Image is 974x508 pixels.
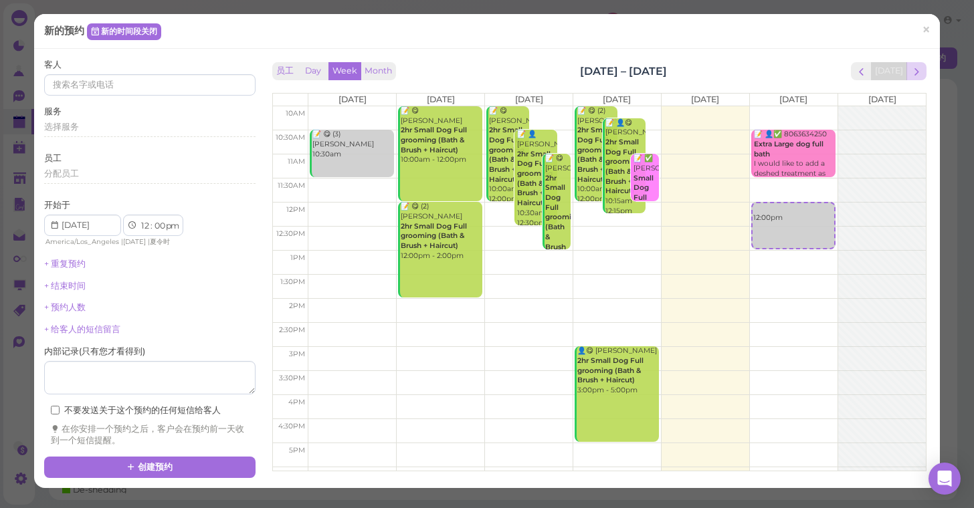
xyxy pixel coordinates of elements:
a: + 重复预约 [44,259,86,269]
span: 2:30pm [279,326,305,334]
span: 分配员工 [44,168,79,178]
span: 11am [288,157,305,166]
span: [DATE] [691,94,719,104]
div: 📝 😋 [PERSON_NAME] 11:00am - 1:00pm [545,154,571,301]
span: [DATE] [427,94,455,104]
a: + 结束时间 [44,281,86,291]
span: × [922,21,931,39]
span: [DATE] [123,237,146,246]
div: 📝 😋 (2) [PERSON_NAME] 12:00pm - 2:00pm [400,202,482,261]
span: 新的预约 [44,24,87,37]
span: 1:30pm [280,277,305,286]
span: 10:30am [276,133,305,142]
div: 在你安排一个预约之后，客户会在预约前一天收到一个短信提醒。 [51,423,249,447]
span: 夏令时 [150,237,170,246]
button: [DATE] [871,62,907,80]
b: Small Dog Full Bath (under 15 pounds) [634,174,663,241]
span: America/Los_Angeles [45,237,119,246]
span: [DATE] [779,94,807,104]
button: Month [361,62,396,80]
div: Open Intercom Messenger [929,463,961,495]
input: 不要发送关于这个预约的任何短信给客人 [51,406,60,414]
span: 选择服务 [44,122,79,132]
span: [DATE] [868,94,896,104]
span: 11:30am [278,181,305,190]
label: 客人 [44,59,62,71]
span: [DATE] [338,94,367,104]
span: 3pm [289,350,305,358]
b: 2hr Small Dog Full grooming (Bath & Brush + Haircut) [401,126,467,154]
span: 10am [286,109,305,118]
a: + 给客人的短信留言 [44,324,120,334]
div: 12:00pm [753,203,834,223]
button: next [906,62,927,80]
div: 📝 😋 [PERSON_NAME] 10:00am - 12:00pm [400,106,482,165]
span: 12pm [286,205,305,214]
b: 2hr Small Dog Full grooming (Bath & Brush + Haircut) [577,126,613,183]
span: 4pm [288,398,305,406]
span: 3:30pm [279,374,305,382]
div: 📝 ✅ [PERSON_NAME] 11:00am [633,154,659,252]
div: | | [44,236,193,248]
span: 1pm [290,253,305,262]
button: 员工 [272,62,298,80]
span: 5pm [289,446,305,455]
b: 2hr Small Dog Full grooming (Bath & Brush + Haircut) [489,126,524,183]
button: Day [297,62,329,80]
b: 2hr Small Dog Full grooming (Bath & Brush + Haircut) [545,174,581,271]
span: 4:30pm [278,422,305,430]
button: 创建预约 [44,457,256,478]
div: 📝 👤😋 [PERSON_NAME] 10:15am - 12:15pm [605,118,646,217]
label: 员工 [44,152,62,164]
div: 📝 😋 [PERSON_NAME] 10:00am - 12:00pm [488,106,529,205]
div: 📝 👤[PERSON_NAME] 10:30am - 12:30pm [516,130,557,228]
div: 📝 😋 (2) [PERSON_NAME] 10:00am - 12:00pm [577,106,617,205]
div: 👤😋 [PERSON_NAME] 3:00pm - 5:00pm [577,346,659,395]
b: 2hr Small Dog Full grooming (Bath & Brush + Haircut) [401,222,467,250]
span: 5:30pm [279,470,305,479]
label: 开始于 [44,199,70,211]
div: 📝 👤✅ 8063634250 I would like to add a deshed treatment as well. , 10:30am [753,130,836,199]
label: 内部记录 ( 只有您才看得到 ) [44,346,145,358]
span: [DATE] [603,94,631,104]
span: 2pm [289,301,305,310]
b: 2hr Small Dog Full grooming (Bath & Brush + Haircut) [605,138,641,195]
label: 服务 [44,106,62,118]
button: prev [851,62,872,80]
a: + 预约人数 [44,302,86,312]
label: 不要发送关于这个预约的任何短信给客人 [51,404,221,416]
button: Week [328,62,361,80]
b: 2hr Small Dog Full grooming (Bath & Brush + Haircut) [577,356,644,384]
b: 2hr Small Dog Full grooming (Bath & Brush + Haircut) [517,150,553,207]
h2: [DATE] – [DATE] [580,63,667,79]
input: 搜索名字或电话 [44,74,256,96]
b: Extra Large dog full bath [754,140,823,158]
a: 新的时间段关闭 [87,23,161,39]
span: [DATE] [515,94,543,104]
div: 📝 😋 (3) [PERSON_NAME] 10:30am [312,130,394,159]
span: 12:30pm [276,229,305,238]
